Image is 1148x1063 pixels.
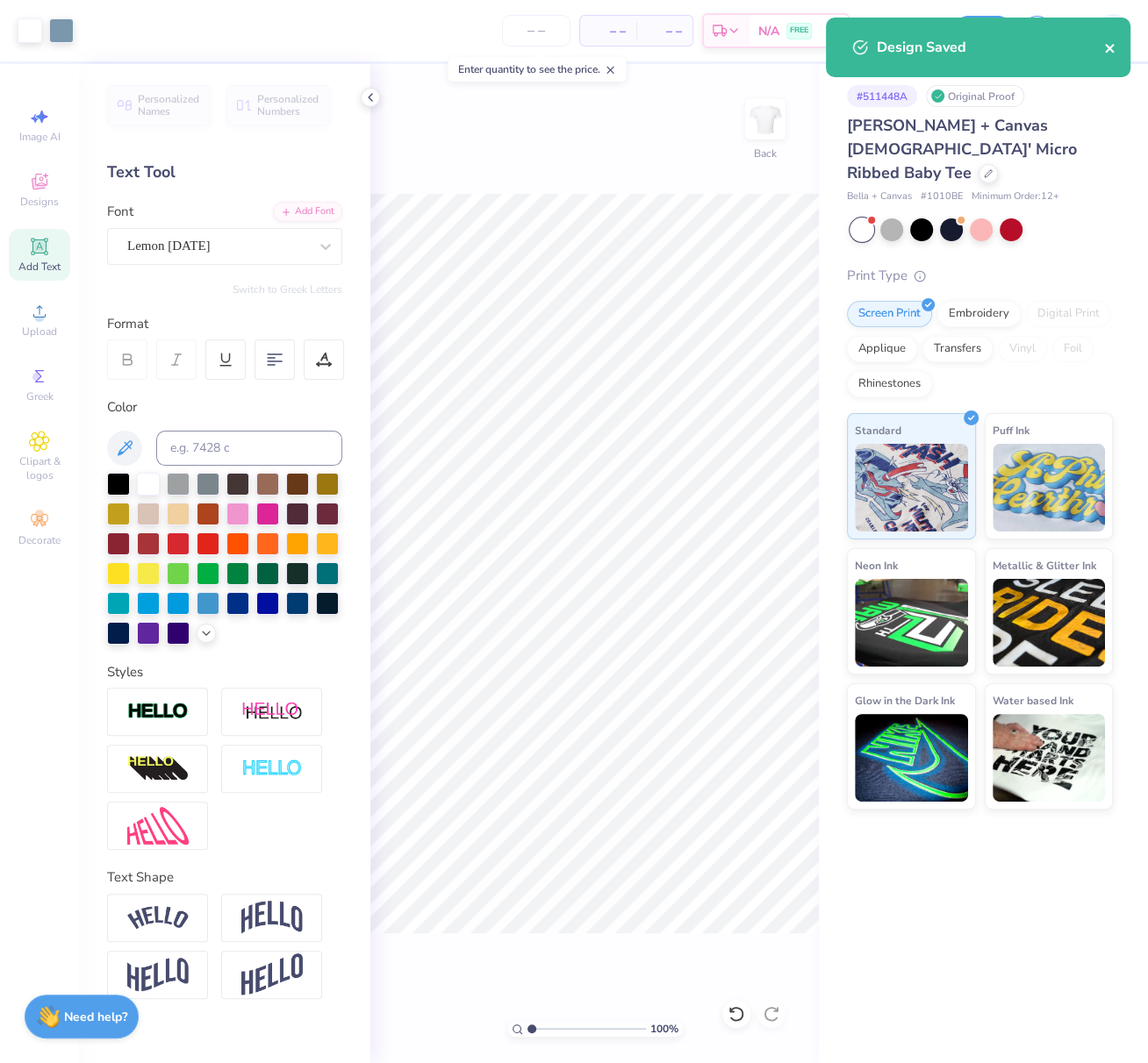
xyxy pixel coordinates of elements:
[855,556,898,574] span: Neon Ink
[650,1021,678,1037] span: 100 %
[926,85,1024,107] div: Original Proof
[877,37,1104,58] div: Design Saved
[847,336,917,362] div: Applique
[107,397,342,417] div: Color
[1104,37,1116,58] button: close
[993,444,1106,531] img: Puff Ink
[847,189,912,204] span: Bella + Canvas
[855,714,968,802] img: Glow in the Dark Ink
[855,421,901,439] span: Standard
[18,260,61,274] span: Add Text
[19,130,61,144] span: Image AI
[138,93,200,118] span: Personalized Names
[18,533,61,547] span: Decorate
[855,579,968,667] img: Neon Ink
[972,189,1059,204] span: Minimum Order: 12 +
[591,22,626,40] span: – –
[921,189,963,204] span: # 1010BE
[107,161,342,184] div: Text Tool
[273,202,342,222] div: Add Font
[241,901,303,934] img: Arch
[847,301,932,327] div: Screen Print
[993,579,1106,667] img: Metallic & Glitter Ink
[993,556,1096,574] span: Metallic & Glitter Ink
[855,691,955,710] span: Glow in the Dark Ink
[156,431,342,466] input: e.g. 7428 c
[107,202,133,222] label: Font
[127,702,189,722] img: Stroke
[127,807,189,845] img: Free Distort
[107,314,344,334] div: Format
[241,701,303,723] img: Shadow
[241,953,303,996] img: Rise
[127,755,189,783] img: 3d Illusion
[64,1009,127,1025] strong: Need help?
[790,25,808,37] span: FREE
[922,336,993,362] div: Transfers
[998,336,1047,362] div: Vinyl
[847,115,1077,183] span: [PERSON_NAME] + Canvas [DEMOGRAPHIC_DATA]' Micro Ribbed Baby Tee
[20,195,59,209] span: Designs
[127,958,189,992] img: Flag
[127,906,189,930] img: Arc
[22,325,57,339] span: Upload
[502,15,570,46] input: – –
[847,371,932,397] div: Rhinestones
[847,85,917,107] div: # 511448A
[855,444,968,531] img: Standard
[1052,336,1094,362] div: Foil
[9,454,70,482] span: Clipart & logos
[993,691,1073,710] span: Water based Ink
[241,759,303,779] img: Negative Space
[937,301,1021,327] div: Embroidery
[647,22,682,40] span: – –
[107,662,342,682] div: Styles
[847,266,1113,286] div: Print Type
[26,389,54,403] span: Greek
[448,57,626,82] div: Enter quantity to see the price.
[993,421,1030,439] span: Puff Ink
[233,282,342,296] button: Switch to Greek Letters
[754,146,777,161] div: Back
[257,93,319,118] span: Personalized Numbers
[993,714,1106,802] img: Water based Ink
[758,22,779,40] span: N/A
[107,867,342,888] div: Text Shape
[858,13,944,48] input: Untitled Design
[1026,301,1111,327] div: Digital Print
[748,102,783,137] img: Back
